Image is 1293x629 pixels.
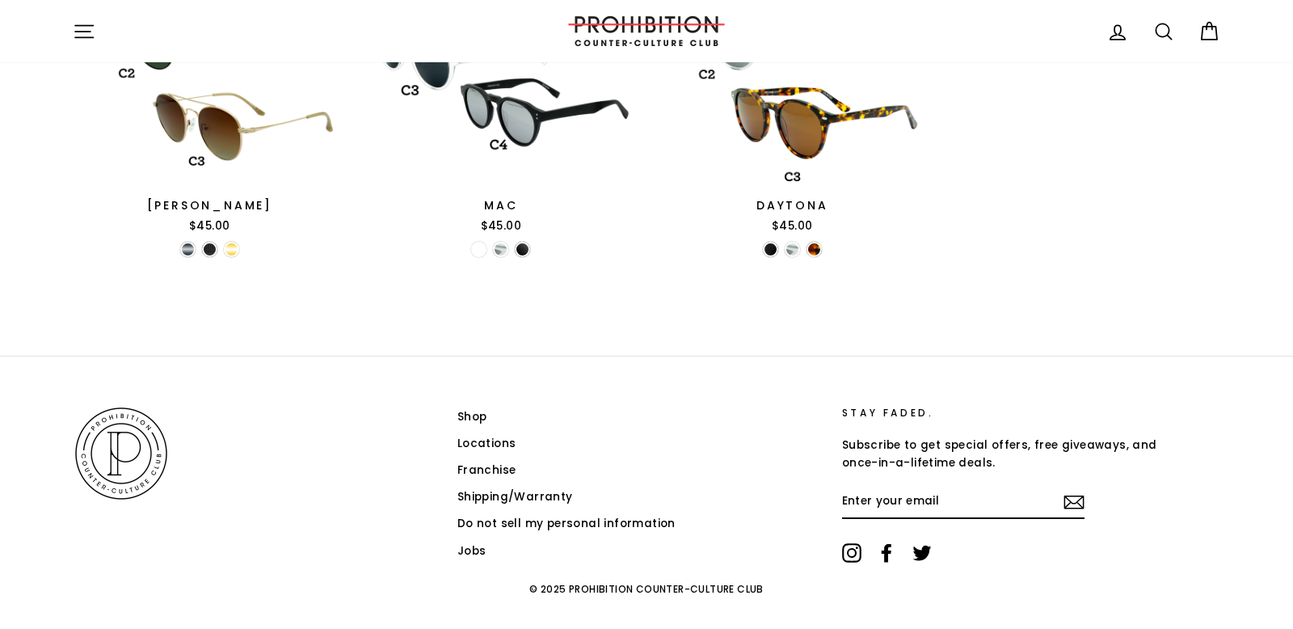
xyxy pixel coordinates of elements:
p: © 2025 PROHIBITION COUNTER-CULTURE CLUB [73,575,1220,602]
div: $45.00 [655,218,929,234]
a: Do not sell my personal information [457,512,676,536]
img: PROHIBITION COUNTER-CULTURE CLUB [566,16,727,46]
p: STAY FADED. [842,405,1160,420]
div: $45.00 [73,218,347,234]
p: Subscribe to get special offers, free giveaways, and once-in-a-lifetime deals. [842,437,1160,472]
a: Shipping/Warranty [457,485,573,509]
a: Jobs [457,539,486,564]
div: [PERSON_NAME] [73,197,347,214]
div: $45.00 [364,218,638,234]
div: DAYTONA [655,197,929,214]
img: PROHIBITION COUNTER-CULTURE CLUB [73,405,170,502]
input: Enter your email [842,484,1085,520]
a: Franchise [457,458,516,483]
div: MAC [364,197,638,214]
a: Locations [457,432,516,456]
a: Shop [457,405,487,429]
